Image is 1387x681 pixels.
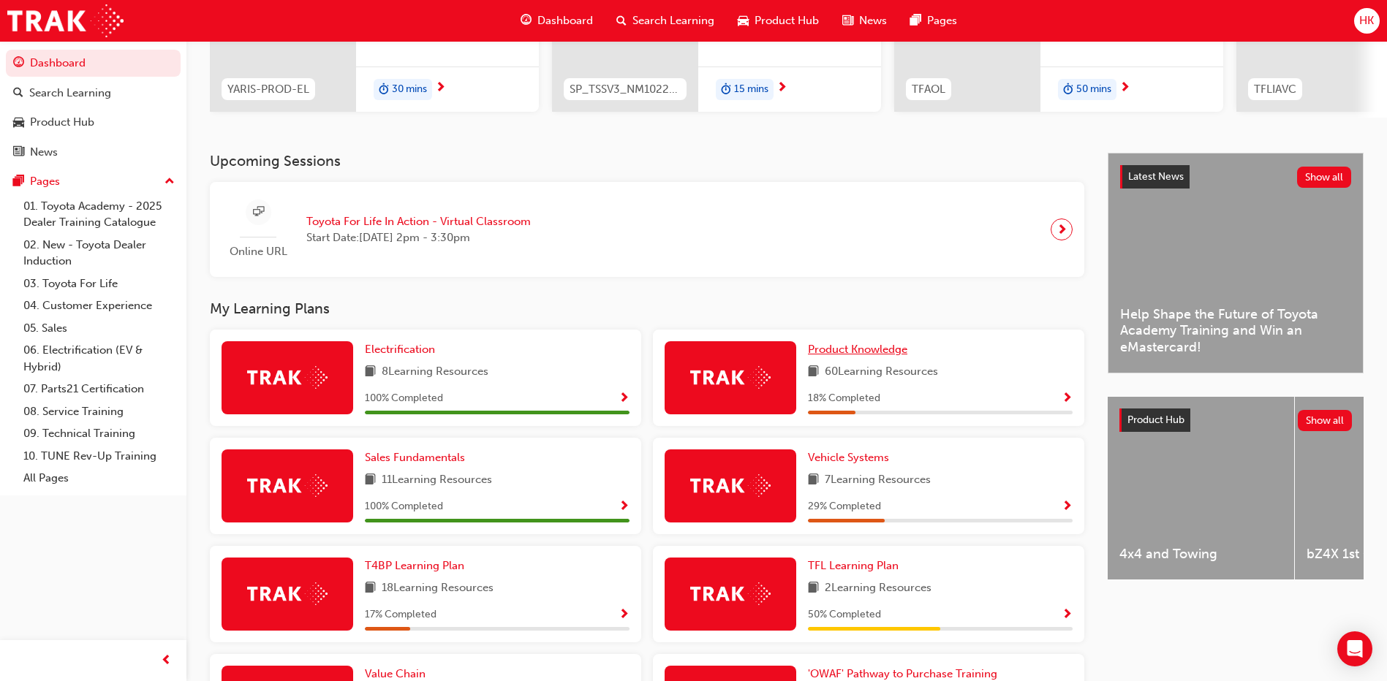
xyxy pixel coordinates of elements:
[1127,414,1184,426] span: Product Hub
[690,474,771,497] img: Trak
[13,146,24,159] span: news-icon
[1062,498,1073,516] button: Show Progress
[831,6,899,36] a: news-iconNews
[435,82,446,95] span: next-icon
[18,294,181,317] a: 04. Customer Experience
[30,114,94,131] div: Product Hub
[619,389,630,408] button: Show Progress
[808,363,819,381] span: book-icon
[619,609,630,622] span: Show Progress
[6,139,181,166] a: News
[365,341,441,358] a: Electrification
[899,6,969,36] a: pages-iconPages
[365,579,376,598] span: book-icon
[222,243,295,260] span: Online URL
[825,471,931,490] span: 7 Learning Resources
[1120,306,1351,356] span: Help Shape the Future of Toyota Academy Training and Win an eMastercard!
[619,606,630,624] button: Show Progress
[247,366,328,389] img: Trak
[365,449,471,466] a: Sales Fundamentals
[18,317,181,340] a: 05. Sales
[1119,82,1130,95] span: next-icon
[927,12,957,29] span: Pages
[1062,392,1073,406] span: Show Progress
[210,153,1084,170] h3: Upcoming Sessions
[6,47,181,168] button: DashboardSearch LearningProduct HubNews
[1062,606,1073,624] button: Show Progress
[521,12,532,30] span: guage-icon
[1062,389,1073,408] button: Show Progress
[808,667,997,680] span: 'OWAF' Pathway to Purchase Training
[1254,81,1296,98] span: TFLIAVC
[365,667,426,680] span: Value Chain
[721,80,731,99] span: duration-icon
[13,87,23,100] span: search-icon
[808,471,819,490] span: book-icon
[365,451,465,464] span: Sales Fundamentals
[13,175,24,189] span: pages-icon
[1057,219,1067,240] span: next-icon
[365,471,376,490] span: book-icon
[1298,410,1353,431] button: Show all
[30,173,60,190] div: Pages
[1297,167,1352,188] button: Show all
[605,6,726,36] a: search-iconSearch Learning
[365,390,443,407] span: 100 % Completed
[306,213,531,230] span: Toyota For Life In Action - Virtual Classroom
[808,579,819,598] span: book-icon
[365,498,443,515] span: 100 % Completed
[165,172,175,191] span: up-icon
[509,6,605,36] a: guage-iconDashboard
[18,422,181,445] a: 09. Technical Training
[6,80,181,107] a: Search Learning
[18,273,181,295] a: 03. Toyota For Life
[619,498,630,516] button: Show Progress
[247,474,328,497] img: Trak
[825,363,938,381] span: 60 Learning Resources
[365,558,470,574] a: T4BP Learning Plan
[755,12,819,29] span: Product Hub
[1119,408,1352,432] a: Product HubShow all
[619,392,630,406] span: Show Progress
[1076,81,1111,98] span: 50 mins
[690,366,771,389] img: Trak
[13,116,24,129] span: car-icon
[808,606,881,623] span: 50 % Completed
[616,12,627,30] span: search-icon
[382,363,488,381] span: 8 Learning Resources
[808,451,889,464] span: Vehicle Systems
[253,203,264,221] span: sessionType_ONLINE_URL-icon
[7,4,124,37] img: Trak
[690,582,771,605] img: Trak
[365,343,435,356] span: Electrification
[842,12,853,30] span: news-icon
[1359,12,1374,29] span: HK
[18,339,181,378] a: 06. Electrification (EV & Hybrid)
[738,12,749,30] span: car-icon
[227,81,309,98] span: YARIS-PROD-EL
[1119,546,1282,563] span: 4x4 and Towing
[306,229,531,246] span: Start Date: [DATE] 2pm - 3:30pm
[382,579,494,598] span: 18 Learning Resources
[18,400,181,423] a: 08. Service Training
[365,363,376,381] span: book-icon
[29,85,111,102] div: Search Learning
[619,501,630,514] span: Show Progress
[6,50,181,77] a: Dashboard
[210,300,1084,317] h3: My Learning Plans
[365,559,464,572] span: T4BP Learning Plan
[1354,8,1380,34] button: HK
[808,341,913,358] a: Product Knowledge
[13,57,24,70] span: guage-icon
[808,390,880,407] span: 18 % Completed
[632,12,714,29] span: Search Learning
[1128,170,1184,183] span: Latest News
[570,81,681,98] span: SP_TSSV3_NM1022_EL
[30,144,58,161] div: News
[1063,80,1073,99] span: duration-icon
[18,234,181,273] a: 02. New - Toyota Dealer Induction
[910,12,921,30] span: pages-icon
[392,81,427,98] span: 30 mins
[6,168,181,195] button: Pages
